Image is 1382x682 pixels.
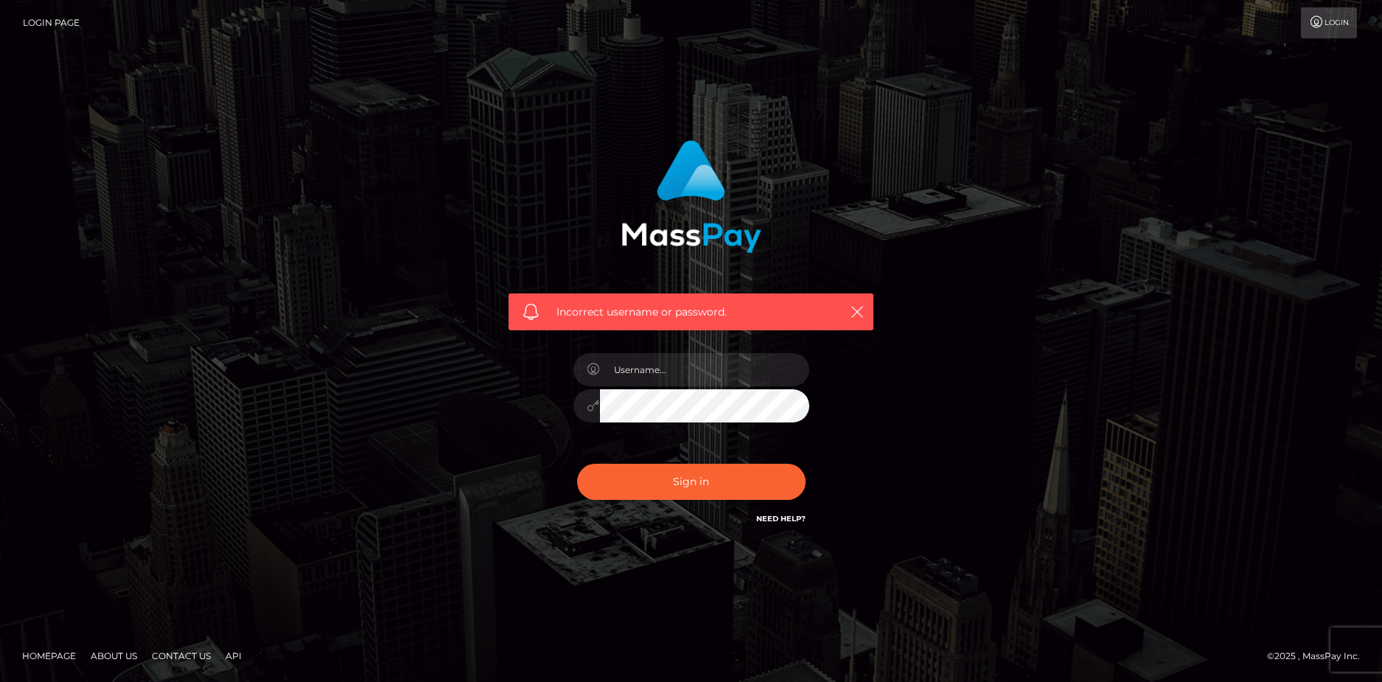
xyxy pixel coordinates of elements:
[556,305,826,320] span: Incorrect username or password.
[220,644,248,667] a: API
[23,7,80,38] a: Login Page
[621,140,761,253] img: MassPay Login
[85,644,143,667] a: About Us
[16,644,82,667] a: Homepage
[577,464,806,500] button: Sign in
[1301,7,1357,38] a: Login
[146,644,217,667] a: Contact Us
[756,514,806,523] a: Need Help?
[600,353,809,386] input: Username...
[1267,648,1371,664] div: © 2025 , MassPay Inc.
